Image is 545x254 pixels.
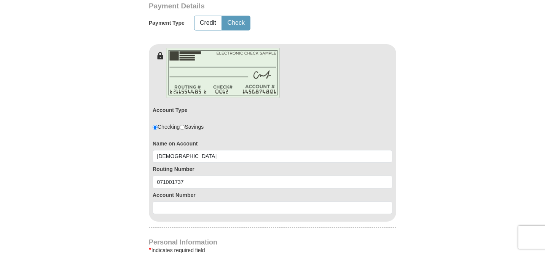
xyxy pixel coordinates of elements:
[149,20,185,26] h5: Payment Type
[194,16,222,30] button: Credit
[153,106,188,114] label: Account Type
[149,2,343,11] h3: Payment Details
[149,239,396,245] h4: Personal Information
[222,16,250,30] button: Check
[153,165,392,173] label: Routing Number
[153,123,204,131] div: Checking Savings
[153,140,392,147] label: Name on Account
[166,48,280,98] img: check-en.png
[153,191,392,199] label: Account Number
